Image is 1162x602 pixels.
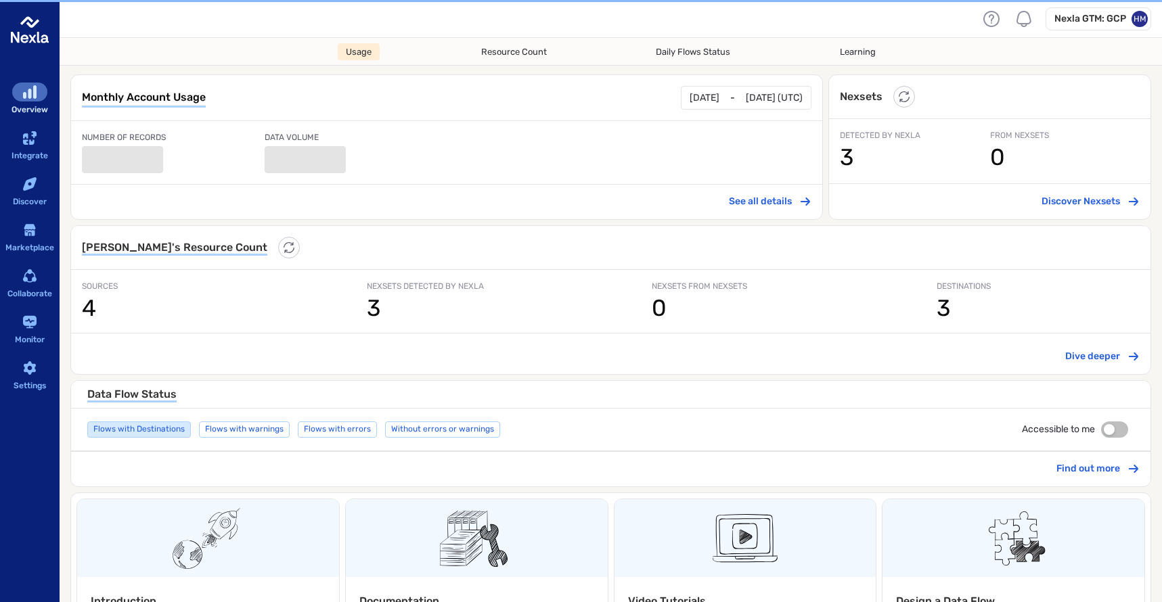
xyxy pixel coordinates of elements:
[8,311,51,349] a: Monitor
[82,295,285,322] h1: 4
[82,91,206,103] span: Monthly Account Usage
[1022,423,1095,436] span: Accessible to me
[200,419,289,439] span: Flows with warnings
[1036,189,1145,214] button: Discover Nexsets
[8,81,51,119] a: Overview
[87,421,191,438] div: Flows with Destinations
[5,241,54,255] div: Marketplace
[82,132,265,143] span: NUMBER OF RECORDS
[1060,344,1145,369] button: Dive deeper
[937,295,1140,322] h1: 3
[298,421,377,438] div: Flows with errors
[346,47,372,57] span: Usage
[8,265,51,303] a: Collaborate
[82,241,267,254] h6: [PERSON_NAME] 's Resource Count
[8,219,51,257] a: Marketplace
[367,281,570,292] span: NEXSETS DETECTED BY NEXLA
[8,357,51,395] a: Settings
[88,419,190,439] span: Flows with Destinations
[1132,11,1148,27] div: HM
[681,87,811,109] div: -
[840,47,876,57] span: Learning
[652,281,855,292] span: NEXSETS FROM NEXSETS
[937,281,1140,292] span: DESTINATIONS
[82,281,285,292] span: SOURCES
[12,103,48,117] div: Overview
[981,8,1002,30] div: Help
[8,173,51,211] a: Discover
[8,127,51,165] a: Integrate
[723,189,817,214] button: See all details
[386,419,499,439] span: Without errors or warnings
[1054,12,1126,26] h6: Nexla GTM: GCP
[746,90,803,106] p: [DATE] (UTC)
[990,144,1140,171] h1: 0
[840,130,989,141] span: DETECTED BY NEXLA
[199,421,290,438] div: Flows with warnings
[265,132,447,143] span: DATA VOLUME
[652,295,855,322] h1: 0
[367,295,570,322] h1: 3
[15,333,45,347] div: Monitor
[1013,8,1035,30] div: Notifications
[1051,457,1145,481] button: Find out more
[840,144,989,171] h1: 3
[298,419,376,439] span: Flows with errors
[11,11,49,49] img: logo
[87,388,177,401] h6: Data Flow Status
[840,90,882,103] h6: Nexsets
[14,379,46,393] div: Settings
[12,149,48,163] div: Integrate
[690,90,719,106] p: [DATE]
[481,47,547,57] span: Resource Count
[656,47,730,57] span: Daily Flows Status
[990,130,1140,141] span: FROM NEXSETS
[385,421,500,438] div: Without errors or warnings
[13,195,47,209] div: Discover
[7,287,52,301] div: Collaborate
